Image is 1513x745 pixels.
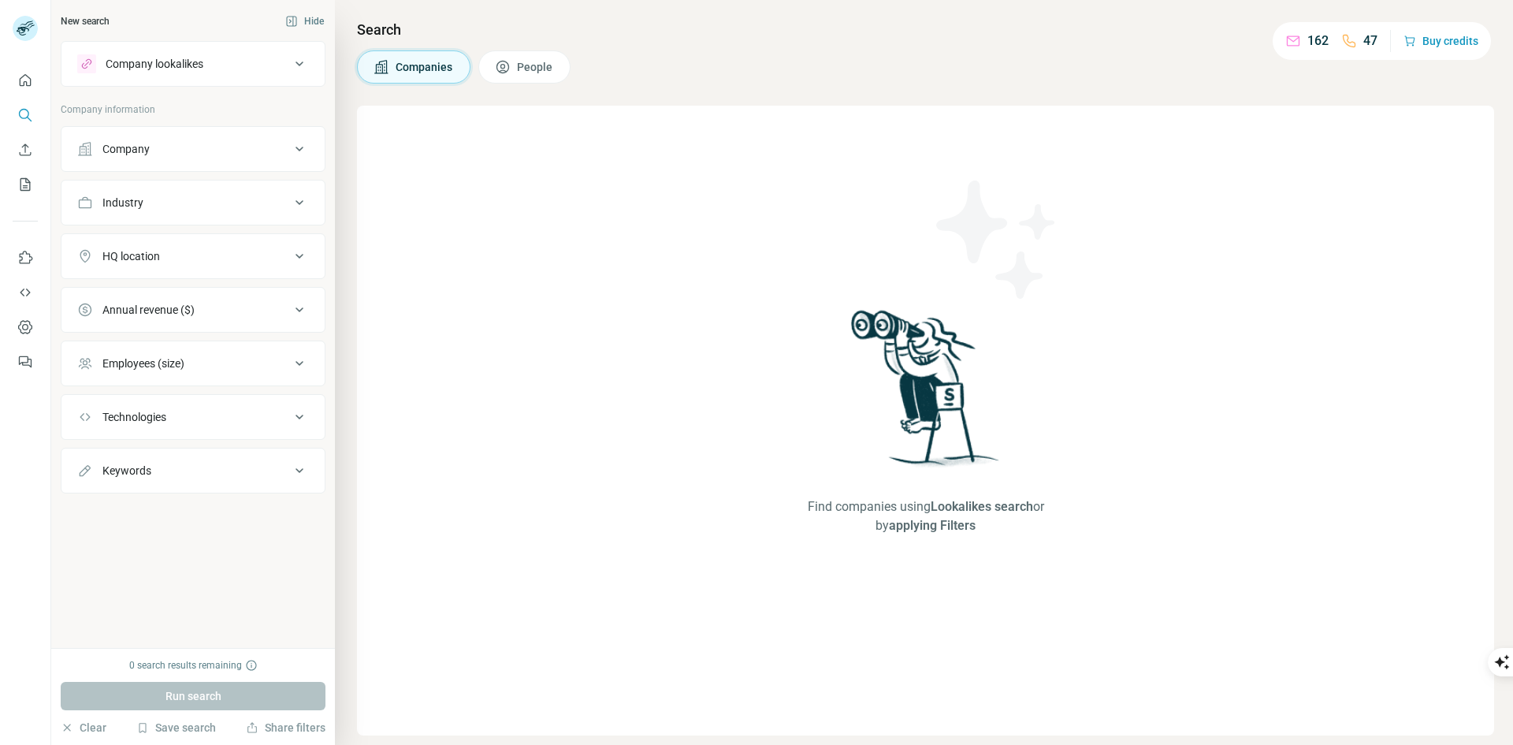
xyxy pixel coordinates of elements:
h4: Search [357,19,1494,41]
div: 0 search results remaining [129,658,258,672]
div: Company lookalikes [106,56,203,72]
button: Company [61,130,325,168]
div: Employees (size) [102,356,184,371]
div: Keywords [102,463,151,479]
span: Lookalikes search [931,499,1033,514]
div: Company [102,141,150,157]
div: New search [61,14,110,28]
button: Use Surfe on LinkedIn [13,244,38,272]
div: Annual revenue ($) [102,302,195,318]
button: Hide [274,9,335,33]
p: 162 [1307,32,1329,50]
button: Save search [136,720,216,736]
button: Buy credits [1403,30,1478,52]
button: Feedback [13,348,38,376]
div: Technologies [102,409,166,425]
span: applying Filters [889,518,976,533]
button: Quick start [13,66,38,95]
button: HQ location [61,237,325,275]
p: 47 [1363,32,1377,50]
button: Technologies [61,398,325,436]
button: Company lookalikes [61,45,325,83]
button: Enrich CSV [13,136,38,164]
span: People [517,59,554,75]
span: Find companies using or by [798,497,1054,535]
div: HQ location [102,248,160,264]
button: Keywords [61,452,325,490]
button: Clear [61,720,106,736]
button: My lists [13,170,38,199]
button: Annual revenue ($) [61,291,325,329]
div: Industry [102,195,143,210]
span: Companies [396,59,454,75]
button: Search [13,101,38,129]
img: Surfe Illustration - Stars [926,169,1068,311]
p: Company information [61,102,325,117]
img: Surfe Illustration - Woman searching with binoculars [844,306,1008,482]
button: Employees (size) [61,345,325,382]
button: Dashboard [13,313,38,341]
button: Industry [61,184,325,222]
button: Share filters [246,720,325,736]
button: Use Surfe API [13,278,38,307]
